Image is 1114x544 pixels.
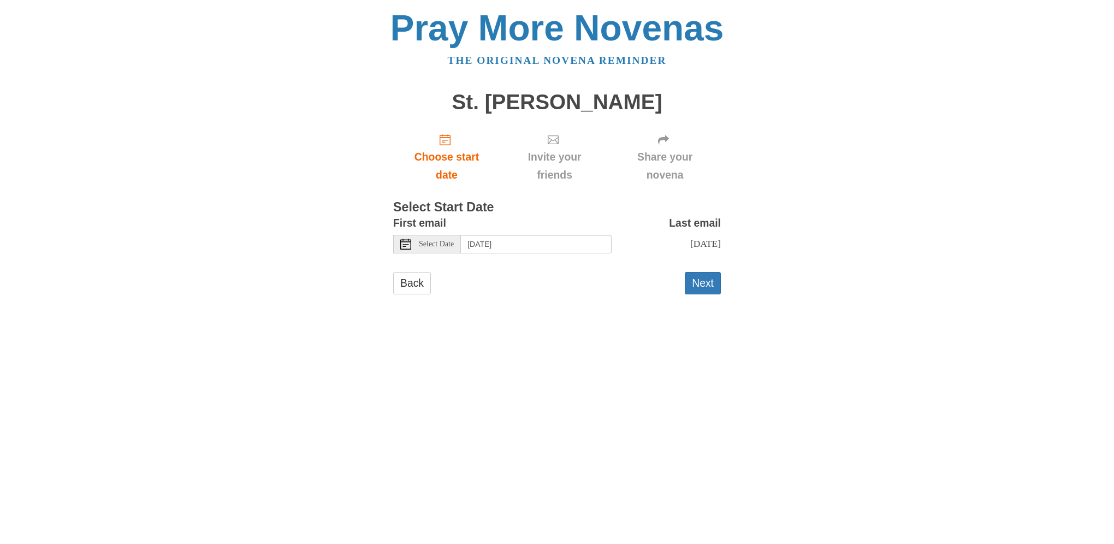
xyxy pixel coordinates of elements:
span: Share your novena [620,148,710,184]
a: Back [393,272,431,294]
label: First email [393,214,446,232]
div: Click "Next" to confirm your start date first. [500,125,609,190]
h3: Select Start Date [393,200,721,215]
span: Select Date [419,240,454,248]
span: Choose start date [404,148,489,184]
label: Last email [669,214,721,232]
a: The original novena reminder [448,55,667,66]
a: Choose start date [393,125,500,190]
a: Pray More Novenas [390,8,724,48]
div: Click "Next" to confirm your start date first. [609,125,721,190]
span: [DATE] [690,238,721,249]
span: Invite your friends [511,148,598,184]
h1: St. [PERSON_NAME] [393,91,721,114]
button: Next [685,272,721,294]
